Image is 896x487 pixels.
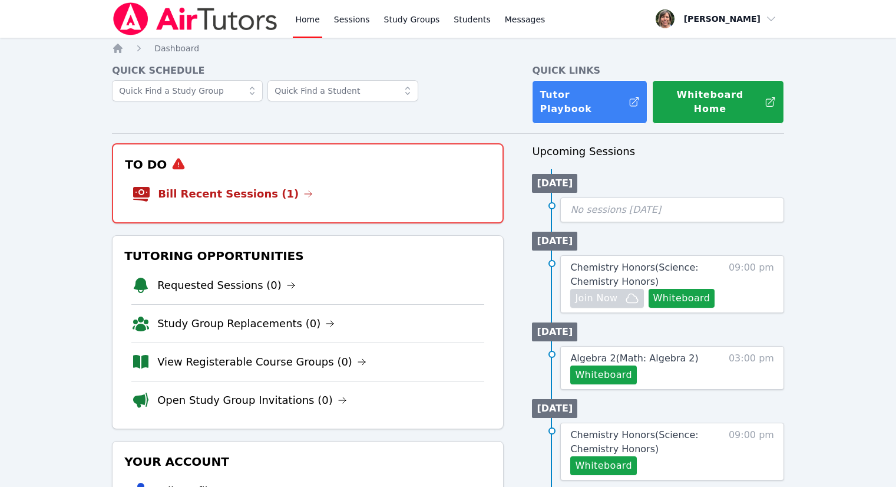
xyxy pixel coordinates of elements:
[532,64,784,78] h4: Quick Links
[570,456,637,475] button: Whiteboard
[122,245,494,266] h3: Tutoring Opportunities
[158,186,313,202] a: Bill Recent Sessions (1)
[570,262,698,287] span: Chemistry Honors ( Science: Chemistry Honors )
[532,80,647,124] a: Tutor Playbook
[729,428,774,475] span: 09:00 pm
[532,399,577,418] li: [DATE]
[532,174,577,193] li: [DATE]
[532,232,577,251] li: [DATE]
[267,80,418,101] input: Quick Find a Student
[112,80,263,101] input: Quick Find a Study Group
[112,42,784,54] nav: Breadcrumb
[652,80,784,124] button: Whiteboard Home
[570,366,637,384] button: Whiteboard
[154,44,199,53] span: Dashboard
[570,289,643,308] button: Join Now
[570,351,698,366] a: Algebra 2(Math: Algebra 2)
[123,154,493,175] h3: To Do
[570,204,661,215] span: No sessions [DATE]
[729,351,774,384] span: 03:00 pm
[575,291,617,305] span: Join Now
[112,64,504,78] h4: Quick Schedule
[157,354,366,370] a: View Registerable Course Groups (0)
[532,143,784,160] h3: Upcoming Sessions
[729,261,774,308] span: 09:00 pm
[157,277,296,294] a: Requested Sessions (0)
[112,2,279,35] img: Air Tutors
[532,323,577,341] li: [DATE]
[154,42,199,54] a: Dashboard
[570,429,698,455] span: Chemistry Honors ( Science: Chemistry Honors )
[157,392,347,409] a: Open Study Group Invitations (0)
[122,451,494,472] h3: Your Account
[570,428,723,456] a: Chemistry Honors(Science: Chemistry Honors)
[570,261,723,289] a: Chemistry Honors(Science: Chemistry Honors)
[570,353,698,364] span: Algebra 2 ( Math: Algebra 2 )
[157,315,335,332] a: Study Group Replacements (0)
[649,289,715,308] button: Whiteboard
[505,14,545,25] span: Messages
